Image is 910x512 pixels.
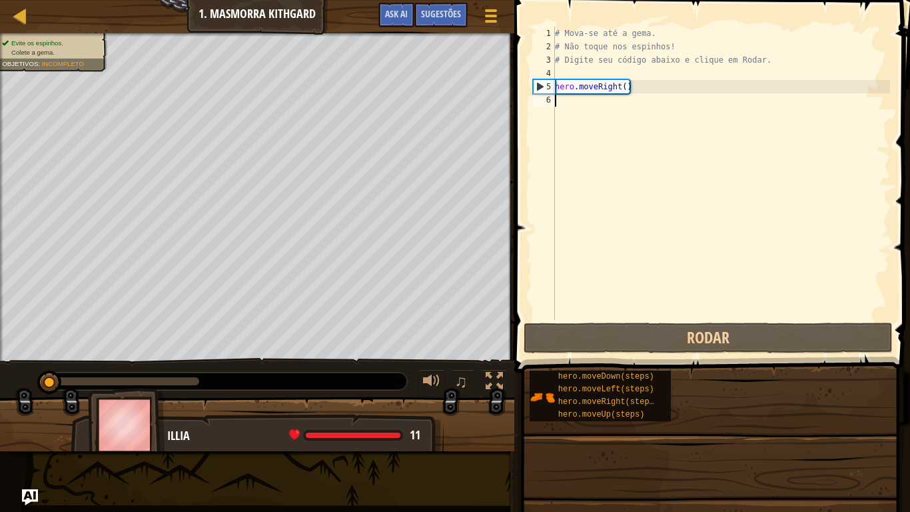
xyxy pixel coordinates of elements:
span: Colete a gema. [11,49,55,56]
span: Sugestões [421,7,461,20]
span: ♫ [454,371,468,391]
button: Ask AI [22,489,38,505]
button: Ajuste o volume [418,369,445,397]
li: Evite os espinhos. [2,39,99,49]
div: health: 11 / 11 [289,429,420,441]
button: Ask AI [378,3,414,27]
span: hero.moveDown(steps) [558,372,654,381]
li: Colete a gema. [2,48,99,57]
span: Ask AI [385,7,408,20]
span: 11 [410,427,420,443]
span: Objetivos [2,61,38,68]
button: Toggle fullscreen [481,369,508,397]
div: Illia [167,427,430,445]
span: Evite os espinhos. [11,39,63,47]
div: 6 [533,93,555,107]
span: Incompleto [42,61,84,68]
span: hero.moveRight(steps) [558,397,659,407]
span: : [38,61,41,68]
div: 2 [533,40,555,53]
img: portrait.png [530,385,555,410]
button: Mostrar menu do jogo [474,3,508,34]
div: 4 [533,67,555,80]
button: Rodar [524,323,892,353]
div: 3 [533,53,555,67]
span: hero.moveLeft(steps) [558,385,654,394]
button: ♫ [452,369,474,397]
span: hero.moveUp(steps) [558,410,645,419]
div: 1 [533,27,555,40]
img: thang_avatar_frame.png [88,388,165,462]
div: 5 [534,80,555,93]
